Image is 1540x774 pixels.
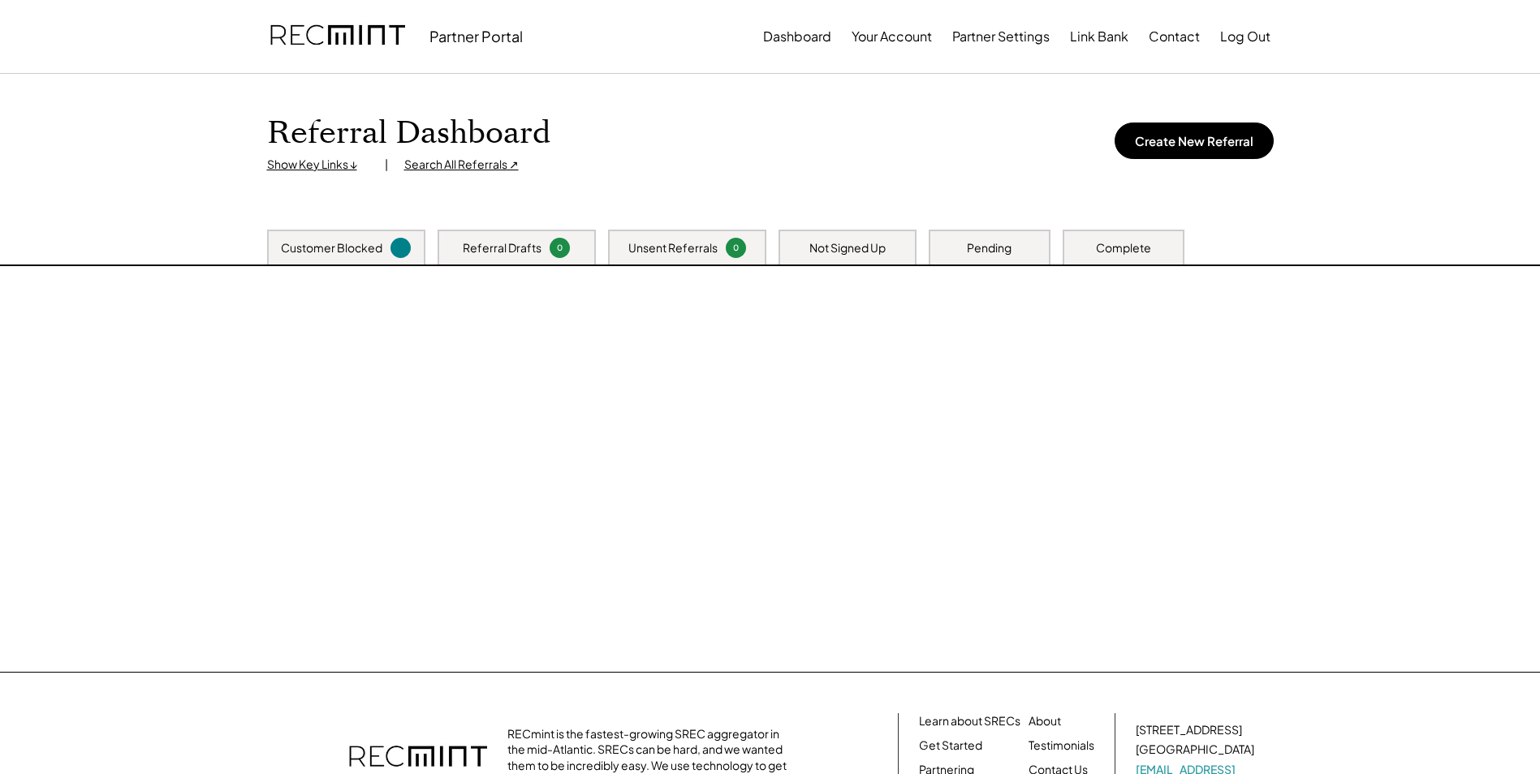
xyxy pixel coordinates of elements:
[628,240,718,256] div: Unsent Referrals
[1136,742,1254,758] div: [GEOGRAPHIC_DATA]
[919,737,982,754] a: Get Started
[1220,20,1270,53] button: Log Out
[267,157,369,173] div: Show Key Links ↓
[1136,722,1242,738] div: [STREET_ADDRESS]
[1070,20,1128,53] button: Link Bank
[952,20,1050,53] button: Partner Settings
[404,157,519,173] div: Search All Referrals ↗
[267,114,550,153] h1: Referral Dashboard
[1029,713,1061,729] a: About
[1096,240,1151,256] div: Complete
[967,240,1012,256] div: Pending
[429,27,523,45] div: Partner Portal
[763,20,831,53] button: Dashboard
[809,240,886,256] div: Not Signed Up
[728,242,744,254] div: 0
[281,240,382,256] div: Customer Blocked
[1115,123,1274,159] button: Create New Referral
[463,240,541,256] div: Referral Drafts
[270,9,405,64] img: recmint-logotype%403x.png
[552,242,567,254] div: 0
[852,20,932,53] button: Your Account
[1029,737,1094,754] a: Testimonials
[385,157,388,173] div: |
[919,713,1020,729] a: Learn about SRECs
[1149,20,1200,53] button: Contact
